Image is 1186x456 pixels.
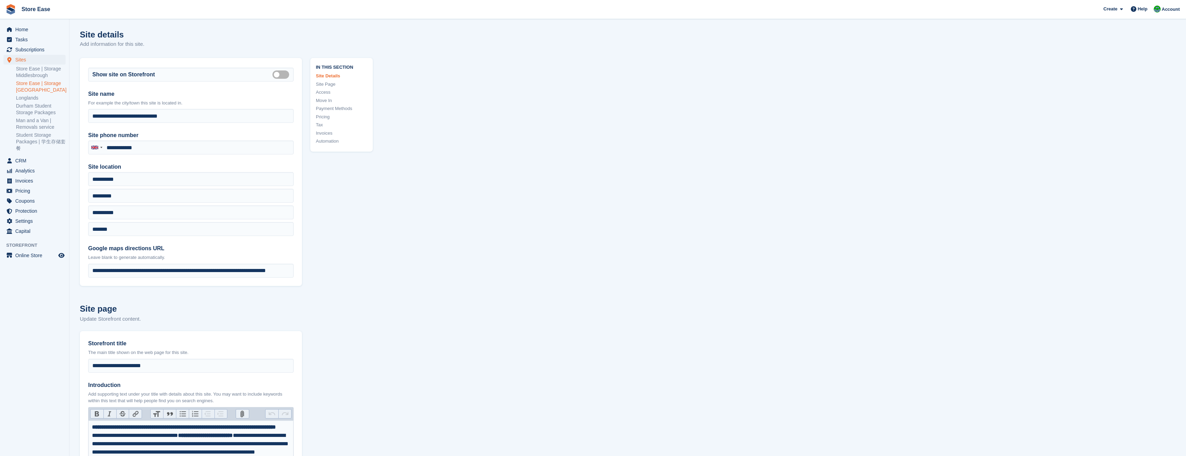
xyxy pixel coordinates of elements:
h1: Site details [80,30,144,39]
button: Decrease Level [202,409,215,419]
img: stora-icon-8386f47178a22dfd0bd8f6a31ec36ba5ce8667c1dd55bd0f319d3a0aa187defe.svg [6,4,16,15]
a: Preview store [57,251,66,260]
div: United Kingdom: +44 [89,141,104,154]
a: menu [3,55,66,65]
a: menu [3,35,66,44]
label: Site location [88,163,294,171]
span: Storefront [6,242,69,249]
a: Longlands [16,95,66,101]
p: Add supporting text under your title with details about this site. You may want to include keywor... [88,391,294,404]
a: Invoices [316,130,367,137]
a: menu [3,251,66,260]
button: Attach Files [236,409,249,419]
label: Google maps directions URL [88,244,294,253]
span: Analytics [15,166,57,176]
a: Store Ease | Storage [GEOGRAPHIC_DATA] [16,80,66,93]
a: menu [3,186,66,196]
label: Show site on Storefront [92,70,155,79]
a: Store Ease [19,3,53,15]
p: The main title shown on the web page for this site. [88,349,294,356]
span: Sites [15,55,57,65]
button: Italic [103,409,116,419]
a: menu [3,226,66,236]
a: Man and a Van | Removals service [16,117,66,130]
a: menu [3,25,66,34]
span: Capital [15,226,57,236]
label: Site name [88,90,294,98]
button: Strikethrough [116,409,129,419]
button: Numbers [189,409,202,419]
span: Subscriptions [15,45,57,54]
span: Pricing [15,186,57,196]
span: Protection [15,206,57,216]
span: Create [1103,6,1117,12]
a: menu [3,176,66,186]
a: Durham Student Storage Packages [16,103,66,116]
span: CRM [15,156,57,166]
span: Invoices [15,176,57,186]
a: menu [3,206,66,216]
p: Add information for this site. [80,40,144,48]
a: Site Details [316,73,367,79]
p: Update Storefront content. [80,315,302,323]
span: Settings [15,216,57,226]
button: Heading [151,409,163,419]
button: Bullets [176,409,189,419]
button: Undo [266,409,278,419]
span: Coupons [15,196,57,206]
a: Payment Methods [316,105,367,112]
a: Move In [316,97,367,104]
a: menu [3,216,66,226]
label: Is public [272,74,292,75]
span: Home [15,25,57,34]
label: Site phone number [88,131,294,140]
a: menu [3,156,66,166]
a: Store Ease | Storage Middlesbrough [16,66,66,79]
span: Online Store [15,251,57,260]
a: Tax [316,121,367,128]
button: Bold [91,409,103,419]
span: In this section [316,64,367,70]
label: Introduction [88,381,294,389]
span: Help [1138,6,1147,12]
a: menu [3,45,66,54]
a: Access [316,89,367,96]
button: Link [129,409,142,419]
a: menu [3,196,66,206]
a: Site Page [316,81,367,88]
a: Student Storage Packages | 学生存储套餐 [16,132,66,152]
button: Quote [163,409,176,419]
a: Automation [316,138,367,145]
a: menu [3,166,66,176]
h2: Site page [80,303,302,315]
p: Leave blank to generate automatically. [88,254,294,261]
span: Tasks [15,35,57,44]
img: Neal Smitheringale [1154,6,1161,12]
button: Redo [278,409,291,419]
button: Increase Level [215,409,227,419]
label: Storefront title [88,339,294,348]
span: Account [1162,6,1180,13]
a: Pricing [316,113,367,120]
p: For example the city/town this site is located in. [88,100,294,107]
